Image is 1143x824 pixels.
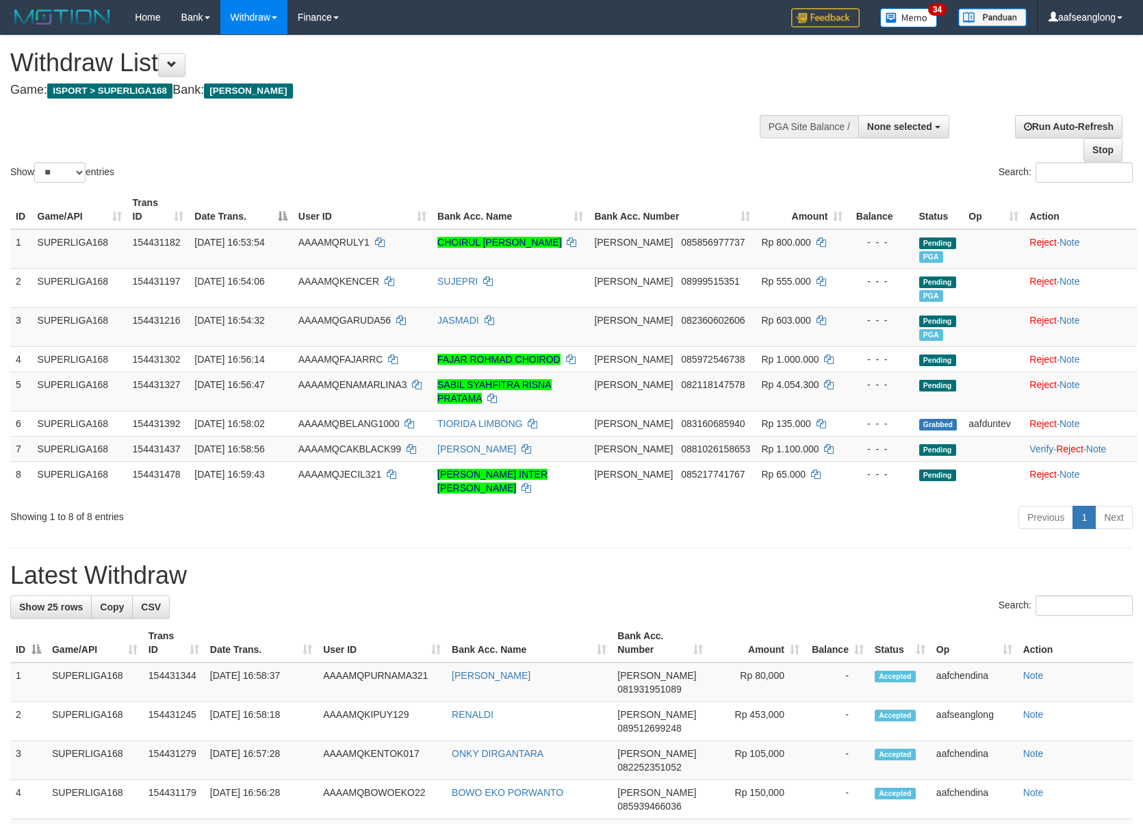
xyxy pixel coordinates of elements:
td: AAAAMQKENTOK017 [318,741,446,780]
img: Feedback.jpg [791,8,860,27]
td: 3 [10,741,47,780]
span: [PERSON_NAME] [594,315,673,326]
span: [DATE] 16:58:02 [194,418,264,429]
th: Date Trans.: activate to sort column descending [189,190,292,229]
label: Show entries [10,162,114,183]
a: Previous [1018,506,1073,529]
td: · · [1024,436,1137,461]
a: Reject [1029,418,1057,429]
th: Action [1018,623,1133,662]
img: panduan.png [958,8,1027,27]
span: Marked by aafounsreynich [919,251,943,263]
div: PGA Site Balance / [760,115,858,138]
a: Run Auto-Refresh [1015,115,1122,138]
td: 6 [10,411,32,436]
span: [PERSON_NAME] [204,83,292,99]
td: 3 [10,307,32,346]
td: · [1024,372,1137,411]
td: aafduntev [963,411,1024,436]
span: AAAAMQGARUDA56 [298,315,391,326]
span: Rp 1.000.000 [761,354,819,365]
td: 4 [10,780,47,819]
a: Reject [1029,276,1057,287]
td: SUPERLIGA168 [32,411,127,436]
a: Reject [1029,237,1057,248]
td: aafchendina [931,741,1018,780]
span: AAAAMQENAMARLINA3 [298,379,407,390]
a: Reject [1056,443,1083,454]
td: - [805,702,869,741]
th: Balance [848,190,913,229]
input: Search: [1036,595,1133,616]
a: Reject [1029,354,1057,365]
td: SUPERLIGA168 [32,229,127,269]
th: Op: activate to sort column ascending [931,623,1018,662]
th: ID [10,190,32,229]
span: [PERSON_NAME] [617,670,696,681]
td: SUPERLIGA168 [47,741,143,780]
div: Showing 1 to 8 of 8 entries [10,504,466,524]
span: Copy 083160685940 to clipboard [681,418,745,429]
span: 34 [928,3,947,16]
span: Grabbed [919,419,958,430]
td: AAAAMQKIPUY129 [318,702,446,741]
td: SUPERLIGA168 [47,662,143,702]
span: Accepted [875,788,916,799]
span: AAAAMQFAJARRC [298,354,383,365]
a: SUJEPRI [437,276,478,287]
span: 154431197 [133,276,181,287]
span: Copy 085217741767 to clipboard [681,469,745,480]
span: 154431392 [133,418,181,429]
span: Pending [919,316,956,327]
a: SABIL SYAHFITRA RISNA PRATAMA [437,379,552,404]
span: [DATE] 16:56:47 [194,379,264,390]
a: Note [1059,315,1080,326]
span: [PERSON_NAME] [594,469,673,480]
td: 1 [10,229,32,269]
td: 154431179 [143,780,205,819]
a: Note [1059,418,1080,429]
span: Copy 081931951089 to clipboard [617,684,681,695]
span: Accepted [875,671,916,682]
span: 154431302 [133,354,181,365]
span: 154431437 [133,443,181,454]
th: Op: activate to sort column ascending [963,190,1024,229]
th: Action [1024,190,1137,229]
h4: Game: Bank: [10,83,748,97]
span: Copy [100,602,124,613]
td: · [1024,411,1137,436]
span: [DATE] 16:54:06 [194,276,264,287]
td: 8 [10,461,32,500]
a: Stop [1083,138,1122,162]
th: Date Trans.: activate to sort column ascending [205,623,318,662]
span: AAAAMQRULY1 [298,237,370,248]
div: - - - [853,313,908,327]
h1: Latest Withdraw [10,562,1133,589]
span: [PERSON_NAME] [594,379,673,390]
td: Rp 150,000 [708,780,805,819]
td: [DATE] 16:56:28 [205,780,318,819]
a: Show 25 rows [10,595,92,619]
span: Copy 08999515351 to clipboard [681,276,740,287]
img: MOTION_logo.png [10,7,114,27]
img: Button%20Memo.svg [880,8,938,27]
span: Marked by aafounsreynich [919,329,943,341]
td: aafchendina [931,662,1018,702]
a: CHOIRUL [PERSON_NAME] [437,237,562,248]
a: Next [1095,506,1133,529]
th: Status [914,190,964,229]
span: Accepted [875,749,916,760]
td: [DATE] 16:58:18 [205,702,318,741]
span: Pending [919,355,956,366]
td: AAAAMQBOWOEKO22 [318,780,446,819]
td: SUPERLIGA168 [32,268,127,307]
span: [PERSON_NAME] [594,237,673,248]
a: Note [1059,276,1080,287]
span: ISPORT > SUPERLIGA168 [47,83,172,99]
a: [PERSON_NAME] [437,443,516,454]
span: Accepted [875,710,916,721]
span: Rp 65.000 [761,469,806,480]
select: Showentries [34,162,86,183]
span: AAAAMQCAKBLACK99 [298,443,401,454]
span: 154431216 [133,315,181,326]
